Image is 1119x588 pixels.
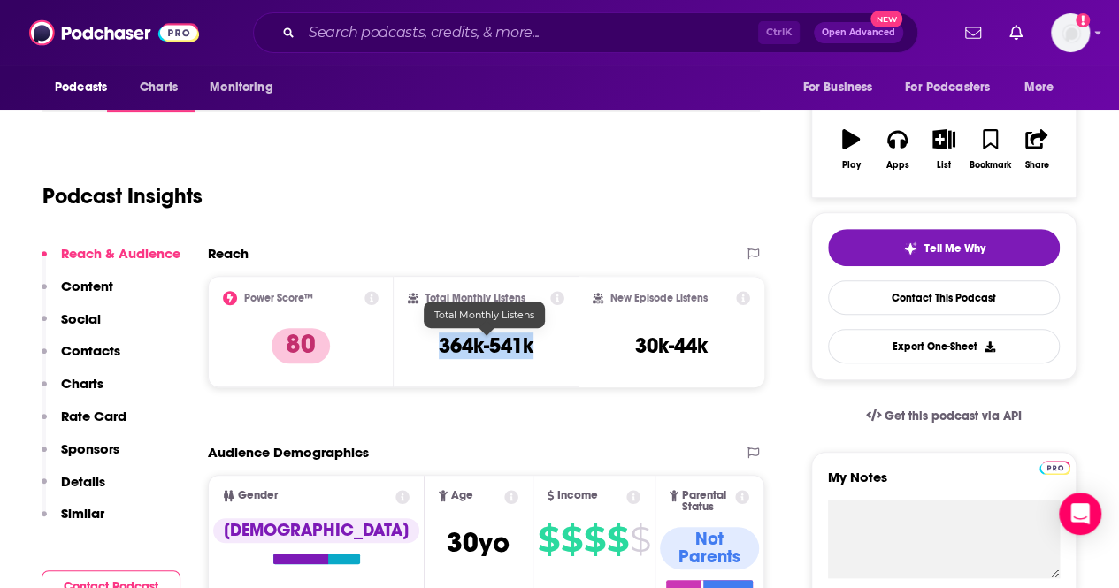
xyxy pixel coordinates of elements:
[55,75,107,100] span: Podcasts
[682,490,732,513] span: Parental Status
[42,71,130,104] button: open menu
[561,525,582,554] span: $
[905,75,990,100] span: For Podcasters
[828,229,1060,266] button: tell me why sparkleTell Me Why
[425,292,525,304] h2: Total Monthly Listens
[42,183,203,210] h1: Podcast Insights
[937,160,951,171] div: List
[630,525,650,554] span: $
[61,342,120,359] p: Contacts
[434,309,534,321] span: Total Monthly Listens
[140,75,178,100] span: Charts
[828,469,1060,500] label: My Notes
[213,518,419,543] div: [DEMOGRAPHIC_DATA]
[635,332,708,359] h3: 30k-44k
[253,12,918,53] div: Search podcasts, credits, & more...
[921,118,967,181] button: List
[924,241,985,256] span: Tell Me Why
[42,473,105,506] button: Details
[1012,71,1077,104] button: open menu
[208,245,249,262] h2: Reach
[886,160,909,171] div: Apps
[208,444,369,461] h2: Audience Demographics
[238,490,278,501] span: Gender
[842,160,861,171] div: Play
[970,160,1011,171] div: Bookmark
[61,375,103,392] p: Charts
[1024,75,1054,100] span: More
[607,525,628,554] span: $
[1059,493,1101,535] div: Open Intercom Messenger
[128,71,188,104] a: Charts
[42,342,120,375] button: Contacts
[893,71,1016,104] button: open menu
[1002,18,1030,48] a: Show notifications dropdown
[244,292,313,304] h2: Power Score™
[885,409,1022,424] span: Get this podcast via API
[42,440,119,473] button: Sponsors
[61,505,104,522] p: Similar
[272,328,330,363] p: 80
[814,22,903,43] button: Open AdvancedNew
[61,278,113,294] p: Content
[828,280,1060,315] a: Contact This Podcast
[852,394,1036,438] a: Get this podcast via API
[874,118,920,181] button: Apps
[61,245,180,262] p: Reach & Audience
[828,118,874,181] button: Play
[870,11,902,27] span: New
[584,525,605,554] span: $
[447,525,510,560] span: 30 yo
[42,505,104,538] button: Similar
[61,310,101,327] p: Social
[822,28,895,37] span: Open Advanced
[439,332,533,359] h3: 364k-541k
[197,71,295,104] button: open menu
[1076,13,1090,27] svg: Add a profile image
[790,71,894,104] button: open menu
[42,408,126,440] button: Rate Card
[1039,458,1070,475] a: Pro website
[42,375,103,408] button: Charts
[1051,13,1090,52] img: User Profile
[210,75,272,100] span: Monitoring
[903,241,917,256] img: tell me why sparkle
[42,278,113,310] button: Content
[451,490,473,501] span: Age
[557,490,598,501] span: Income
[1051,13,1090,52] span: Logged in as amooers
[61,440,119,457] p: Sponsors
[29,16,199,50] img: Podchaser - Follow, Share and Rate Podcasts
[1014,118,1060,181] button: Share
[967,118,1013,181] button: Bookmark
[61,408,126,424] p: Rate Card
[802,75,872,100] span: For Business
[758,21,800,44] span: Ctrl K
[610,292,708,304] h2: New Episode Listens
[1051,13,1090,52] button: Show profile menu
[42,245,180,278] button: Reach & Audience
[958,18,988,48] a: Show notifications dropdown
[660,527,759,569] div: Not Parents
[1024,160,1048,171] div: Share
[61,473,105,490] p: Details
[302,19,758,47] input: Search podcasts, credits, & more...
[1039,461,1070,475] img: Podchaser Pro
[42,310,101,343] button: Social
[538,525,559,554] span: $
[828,329,1060,363] button: Export One-Sheet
